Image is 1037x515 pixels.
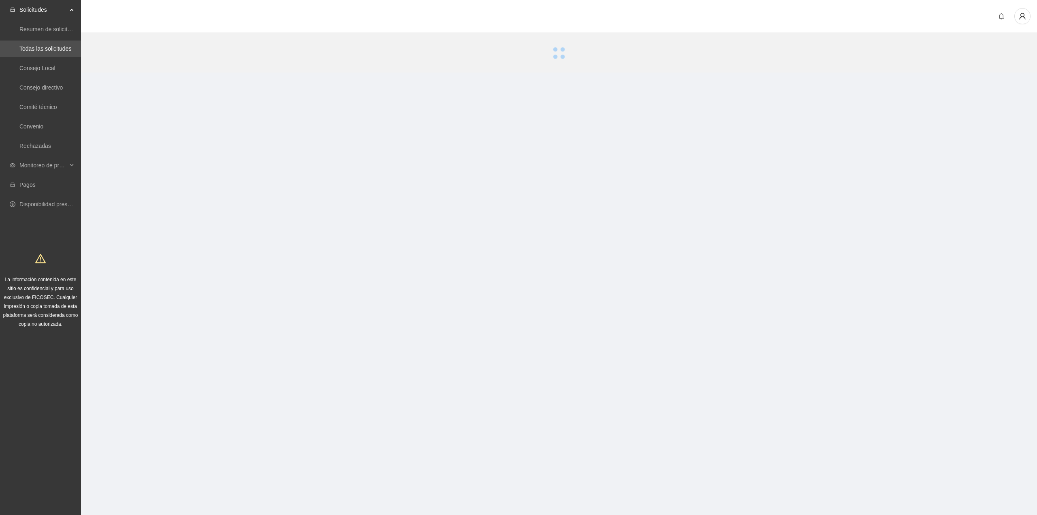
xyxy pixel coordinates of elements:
span: bell [995,13,1007,19]
a: Comité técnico [19,104,57,110]
a: Todas las solicitudes [19,45,71,52]
a: Consejo Local [19,65,55,71]
span: eye [10,162,15,168]
a: Pagos [19,182,36,188]
span: Solicitudes [19,2,67,18]
span: warning [35,253,46,264]
button: user [1014,8,1031,24]
a: Resumen de solicitudes por aprobar [19,26,111,32]
button: bell [995,10,1008,23]
span: user [1015,13,1030,20]
a: Disponibilidad presupuestal [19,201,89,207]
a: Convenio [19,123,43,130]
a: Rechazadas [19,143,51,149]
a: Consejo directivo [19,84,63,91]
span: inbox [10,7,15,13]
span: La información contenida en este sitio es confidencial y para uso exclusivo de FICOSEC. Cualquier... [3,277,78,327]
span: Monitoreo de proyectos [19,157,67,173]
